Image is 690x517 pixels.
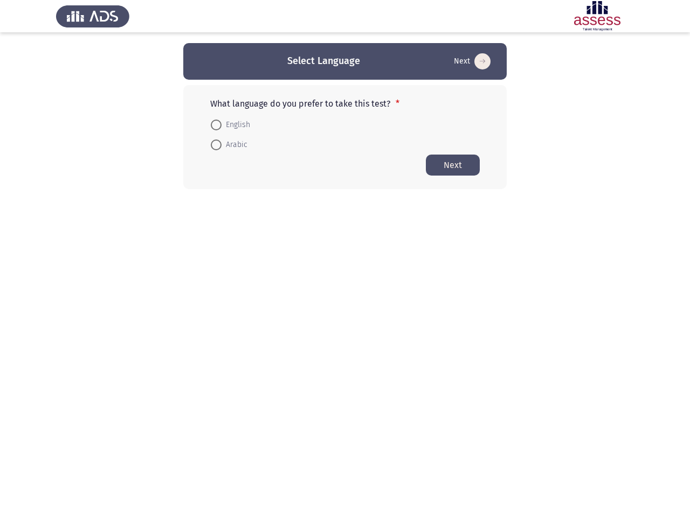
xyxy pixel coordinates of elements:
[561,1,634,31] img: Assessment logo of Development Assessment R1 (EN/AR)
[287,54,360,68] h3: Select Language
[451,53,494,70] button: Start assessment
[426,155,480,176] button: Start assessment
[56,1,129,31] img: Assess Talent Management logo
[222,138,247,151] span: Arabic
[222,118,250,131] span: English
[210,99,480,109] p: What language do you prefer to take this test?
